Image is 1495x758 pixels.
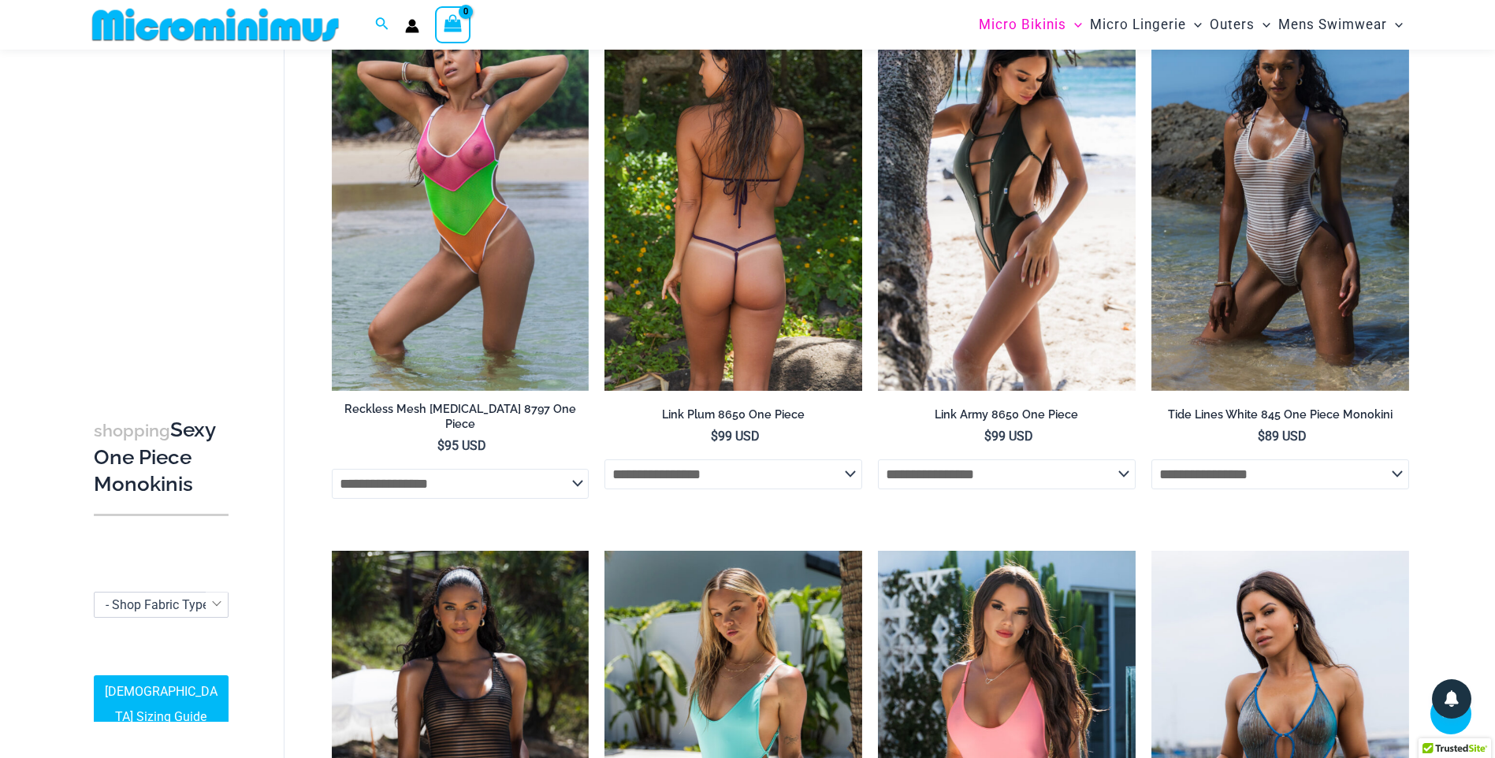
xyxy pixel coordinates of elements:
span: Mens Swimwear [1278,5,1387,45]
img: Tide Lines White 845 One Piece Monokini 11 [1151,5,1409,391]
img: Link Army 8650 One Piece 11 [878,5,1136,391]
bdi: 95 USD [437,438,486,453]
span: - Shop Fabric Type [106,597,209,612]
img: Link Plum 8650 One Piece 05 [604,5,862,391]
span: Micro Bikinis [979,5,1066,45]
a: [DEMOGRAPHIC_DATA] Sizing Guide [94,675,229,734]
a: Link Plum 8650 One Piece 02Link Plum 8650 One Piece 05Link Plum 8650 One Piece 05 [604,5,862,391]
span: $ [437,438,444,453]
span: $ [984,429,991,444]
a: Mens SwimwearMenu ToggleMenu Toggle [1274,5,1407,45]
span: - Shop Fabric Type [95,593,228,617]
a: Account icon link [405,19,419,33]
bdi: 89 USD [1258,429,1307,444]
bdi: 99 USD [711,429,760,444]
a: Tide Lines White 845 One Piece Monokini [1151,407,1409,428]
h2: Link Plum 8650 One Piece [604,407,862,422]
span: $ [1258,429,1265,444]
h3: Sexy One Piece Monokinis [94,417,229,497]
img: MM SHOP LOGO FLAT [86,7,345,43]
bdi: 99 USD [984,429,1033,444]
span: Menu Toggle [1066,5,1082,45]
a: Reckless Mesh [MEDICAL_DATA] 8797 One Piece [332,402,589,437]
h2: Reckless Mesh [MEDICAL_DATA] 8797 One Piece [332,402,589,431]
iframe: TrustedSite Certified [94,53,236,368]
img: Reckless Mesh High Voltage 8797 One Piece 01 [332,5,589,391]
a: Search icon link [375,15,389,35]
a: Micro LingerieMenu ToggleMenu Toggle [1086,5,1206,45]
a: Link Army 8650 One Piece [878,407,1136,428]
a: View Shopping Cart, empty [435,6,471,43]
span: Micro Lingerie [1090,5,1186,45]
span: shopping [94,421,170,440]
span: Menu Toggle [1186,5,1202,45]
span: - Shop Fabric Type [94,592,229,618]
a: Link Army 8650 One Piece 11Link Army 8650 One Piece 04Link Army 8650 One Piece 04 [878,5,1136,391]
span: Menu Toggle [1255,5,1270,45]
span: Menu Toggle [1387,5,1403,45]
a: Micro BikinisMenu ToggleMenu Toggle [975,5,1086,45]
a: Tide Lines White 845 One Piece Monokini 11Tide Lines White 845 One Piece Monokini 13Tide Lines Wh... [1151,5,1409,391]
h2: Tide Lines White 845 One Piece Monokini [1151,407,1409,422]
span: Outers [1210,5,1255,45]
a: Link Plum 8650 One Piece [604,407,862,428]
span: $ [711,429,718,444]
a: OutersMenu ToggleMenu Toggle [1206,5,1274,45]
h2: Link Army 8650 One Piece [878,407,1136,422]
nav: Site Navigation [972,2,1410,47]
a: Reckless Mesh High Voltage 8797 One Piece 01Reckless Mesh High Voltage 8797 One Piece 04Reckless ... [332,5,589,391]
